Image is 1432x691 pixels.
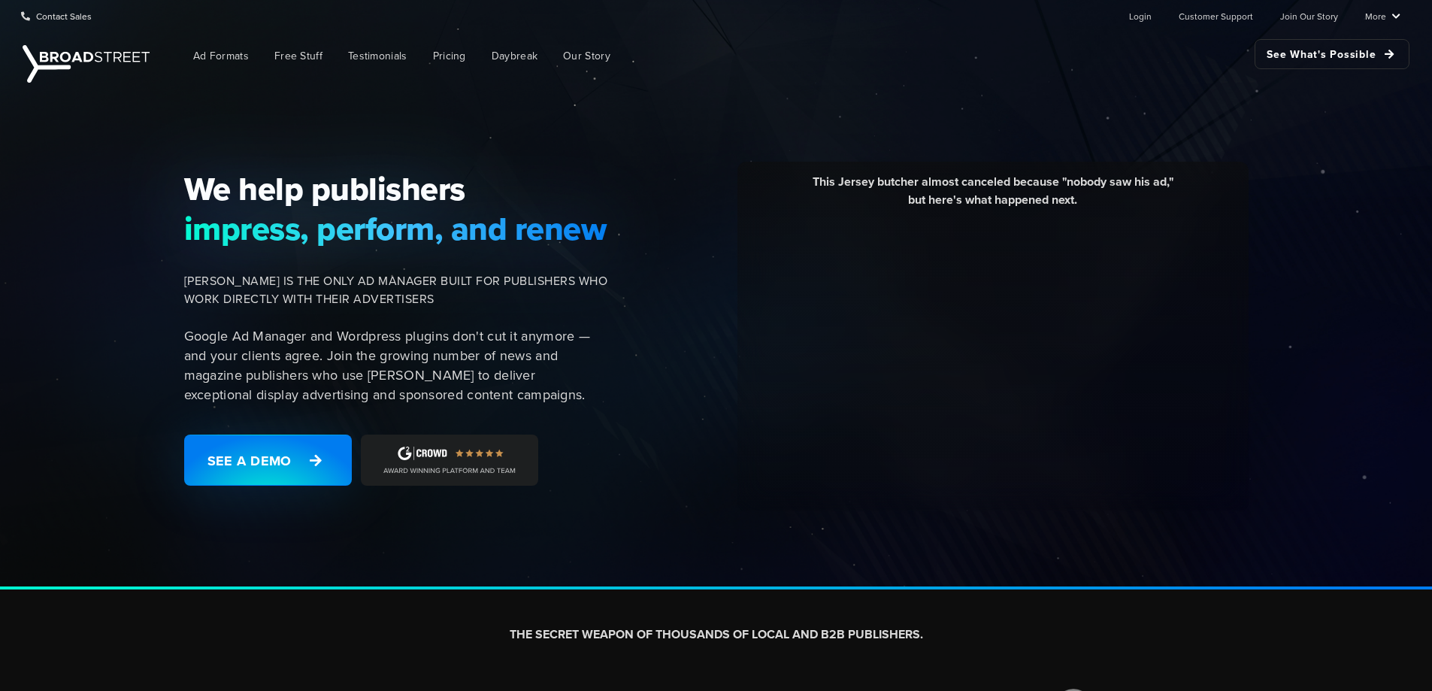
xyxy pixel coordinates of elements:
[1255,39,1409,69] a: See What's Possible
[263,39,334,73] a: Free Stuff
[337,39,419,73] a: Testimonials
[158,32,1409,80] nav: Main
[184,272,608,308] span: [PERSON_NAME] IS THE ONLY AD MANAGER BUILT FOR PUBLISHERS WHO WORK DIRECTLY WITH THEIR ADVERTISERS
[422,39,477,73] a: Pricing
[297,627,1136,643] h2: THE SECRET WEAPON OF THOUSANDS OF LOCAL AND B2B PUBLISHERS.
[1365,1,1400,31] a: More
[182,39,260,73] a: Ad Formats
[480,39,549,73] a: Daybreak
[274,48,322,64] span: Free Stuff
[749,220,1237,495] iframe: YouTube video player
[23,45,150,83] img: Broadstreet | The Ad Manager for Small Publishers
[184,209,608,248] span: impress, perform, and renew
[563,48,610,64] span: Our Story
[492,48,537,64] span: Daybreak
[1129,1,1152,31] a: Login
[184,326,608,405] p: Google Ad Manager and Wordpress plugins don't cut it anymore — and your clients agree. Join the g...
[552,39,622,73] a: Our Story
[193,48,249,64] span: Ad Formats
[749,173,1237,220] div: This Jersey butcher almost canceled because "nobody saw his ad," but here's what happened next.
[1179,1,1253,31] a: Customer Support
[184,169,608,208] span: We help publishers
[433,48,466,64] span: Pricing
[21,1,92,31] a: Contact Sales
[184,435,352,486] a: See a Demo
[348,48,407,64] span: Testimonials
[1280,1,1338,31] a: Join Our Story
